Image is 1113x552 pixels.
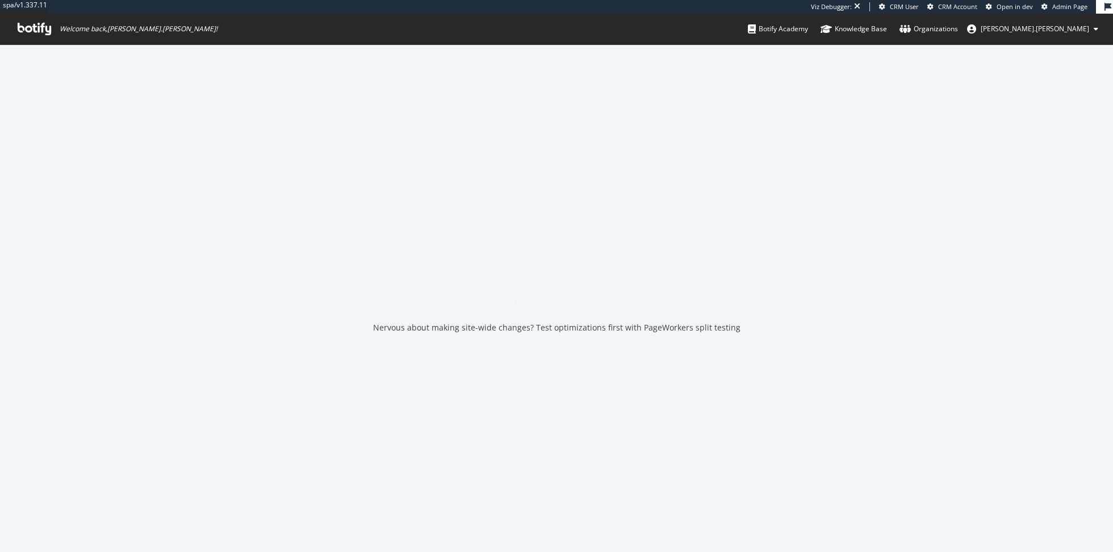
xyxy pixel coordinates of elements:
div: Viz Debugger: [811,2,852,11]
div: Knowledge Base [821,23,887,35]
span: Open in dev [997,2,1033,11]
span: ryan.flanagan [981,24,1089,34]
a: Open in dev [986,2,1033,11]
div: Organizations [899,23,958,35]
a: CRM Account [927,2,977,11]
a: CRM User [879,2,919,11]
div: Botify Academy [748,23,808,35]
span: Admin Page [1052,2,1087,11]
a: Botify Academy [748,14,808,44]
a: Organizations [899,14,958,44]
div: animation [516,263,597,304]
a: Knowledge Base [821,14,887,44]
span: CRM Account [938,2,977,11]
a: Admin Page [1041,2,1087,11]
span: Welcome back, [PERSON_NAME].[PERSON_NAME] ! [60,24,217,34]
div: Nervous about making site-wide changes? Test optimizations first with PageWorkers split testing [373,322,740,333]
span: CRM User [890,2,919,11]
button: [PERSON_NAME].[PERSON_NAME] [958,20,1107,38]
